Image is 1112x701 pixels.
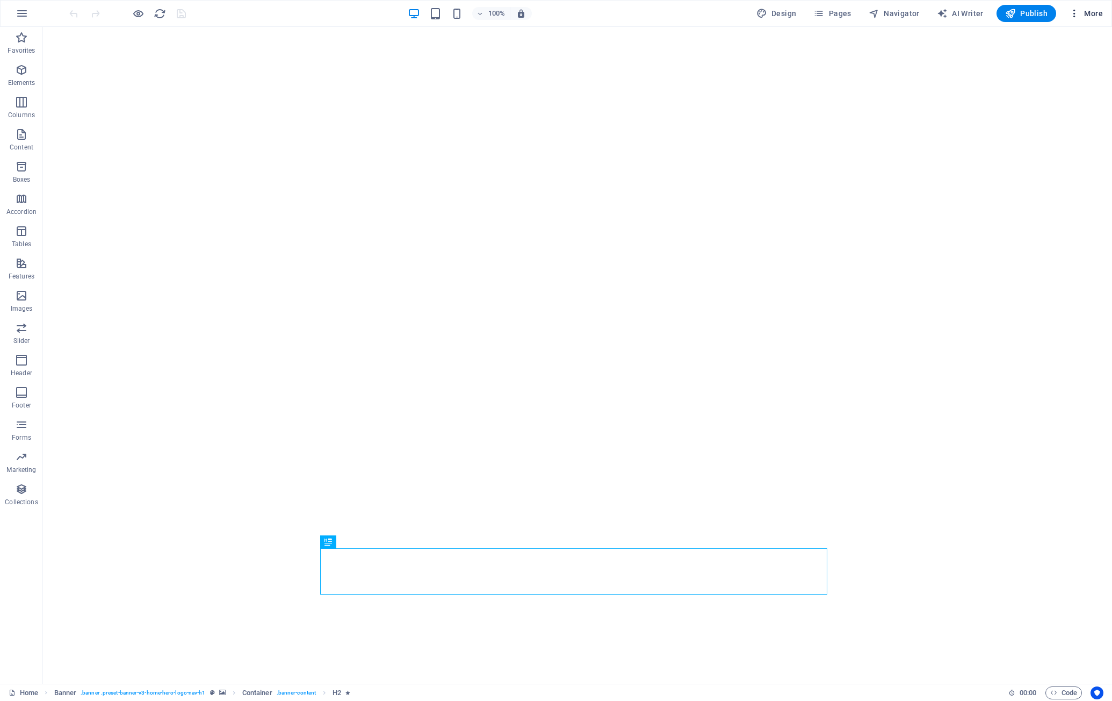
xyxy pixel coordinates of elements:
[210,690,215,696] i: This element is a customizable preset
[12,240,31,248] p: Tables
[6,466,36,474] p: Marketing
[345,690,350,696] i: Element contains an animation
[9,272,34,281] p: Features
[219,690,226,696] i: This element contains a background
[516,9,526,18] i: On resize automatically adjust zoom level to fit chosen device.
[13,337,30,345] p: Slider
[864,5,924,22] button: Navigator
[752,5,801,22] div: Design (Ctrl+Alt+Y)
[54,686,77,699] span: Click to select. Double-click to edit
[12,433,31,442] p: Forms
[1020,686,1036,699] span: 00 00
[11,369,32,377] p: Header
[1005,8,1048,19] span: Publish
[242,686,272,699] span: Click to select. Double-click to edit
[12,401,31,410] p: Footer
[1027,689,1029,697] span: :
[472,7,510,20] button: 100%
[81,686,205,699] span: . banner .preset-banner-v3-home-hero-logo-nav-h1
[54,686,351,699] nav: breadcrumb
[997,5,1056,22] button: Publish
[1065,5,1107,22] button: More
[277,686,316,699] span: . banner-content
[933,5,988,22] button: AI Writer
[8,111,35,119] p: Columns
[752,5,801,22] button: Design
[153,7,166,20] button: reload
[8,46,35,55] p: Favorites
[937,8,984,19] span: AI Writer
[8,78,35,87] p: Elements
[13,175,31,184] p: Boxes
[756,8,797,19] span: Design
[154,8,166,20] i: Reload page
[132,7,145,20] button: Click here to leave preview mode and continue editing
[11,304,33,313] p: Images
[813,8,851,19] span: Pages
[333,686,341,699] span: Click to select. Double-click to edit
[1045,686,1082,699] button: Code
[10,143,33,152] p: Content
[5,498,38,506] p: Collections
[1091,686,1103,699] button: Usercentrics
[6,208,37,216] p: Accordion
[869,8,920,19] span: Navigator
[1050,686,1077,699] span: Code
[1069,8,1103,19] span: More
[809,5,855,22] button: Pages
[488,7,506,20] h6: 100%
[9,686,38,699] a: Click to cancel selection. Double-click to open Pages
[1008,686,1037,699] h6: Session time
